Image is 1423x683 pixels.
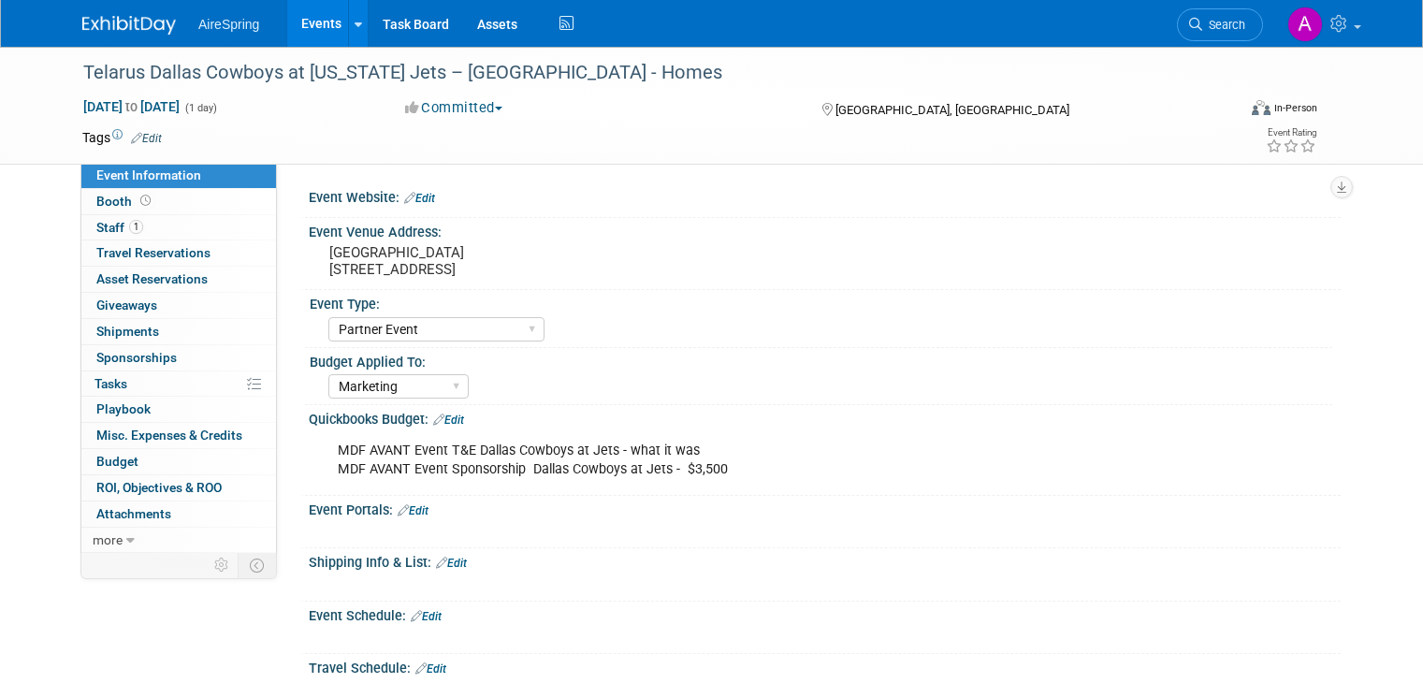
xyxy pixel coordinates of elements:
[81,189,276,214] a: Booth
[96,324,159,339] span: Shipments
[81,240,276,266] a: Travel Reservations
[309,654,1341,678] div: Travel Schedule:
[310,290,1332,313] div: Event Type:
[309,405,1341,429] div: Quickbooks Budget:
[415,662,446,676] a: Edit
[183,102,217,114] span: (1 day)
[81,501,276,527] a: Attachments
[1135,97,1317,125] div: Event Format
[1177,8,1263,41] a: Search
[239,553,277,577] td: Toggle Event Tabs
[433,414,464,427] a: Edit
[96,220,143,235] span: Staff
[81,293,276,318] a: Giveaways
[81,371,276,397] a: Tasks
[82,128,162,147] td: Tags
[129,220,143,234] span: 1
[398,504,428,517] a: Edit
[96,454,138,469] span: Budget
[411,610,442,623] a: Edit
[309,183,1341,208] div: Event Website:
[1287,7,1323,42] img: Angie Handal
[81,449,276,474] a: Budget
[96,480,222,495] span: ROI, Objectives & ROO
[1202,18,1245,32] span: Search
[81,397,276,422] a: Playbook
[1266,128,1316,138] div: Event Rating
[81,475,276,501] a: ROI, Objectives & ROO
[93,532,123,547] span: more
[81,163,276,188] a: Event Information
[123,99,140,114] span: to
[96,167,201,182] span: Event Information
[77,56,1212,90] div: Telarus Dallas Cowboys at [US_STATE] Jets – [GEOGRAPHIC_DATA] - Homes
[206,553,239,577] td: Personalize Event Tab Strip
[329,244,719,278] pre: [GEOGRAPHIC_DATA] [STREET_ADDRESS]
[82,16,176,35] img: ExhibitDay
[310,348,1332,371] div: Budget Applied To:
[309,218,1341,241] div: Event Venue Address:
[96,401,151,416] span: Playbook
[835,103,1069,117] span: [GEOGRAPHIC_DATA], [GEOGRAPHIC_DATA]
[96,428,242,443] span: Misc. Expenses & Credits
[309,496,1341,520] div: Event Portals:
[309,602,1341,626] div: Event Schedule:
[96,194,154,209] span: Booth
[198,17,259,32] span: AireSpring
[81,267,276,292] a: Asset Reservations
[96,298,157,312] span: Giveaways
[325,432,1140,488] div: MDF AVANT Event T&E Dallas Cowboys at Jets - what it was MDF AVANT Event Sponsorship Dallas Cowbo...
[1252,100,1271,115] img: Format-Inperson.png
[1273,101,1317,115] div: In-Person
[81,423,276,448] a: Misc. Expenses & Credits
[96,245,211,260] span: Travel Reservations
[399,98,510,118] button: Committed
[81,528,276,553] a: more
[96,350,177,365] span: Sponsorships
[404,192,435,205] a: Edit
[81,319,276,344] a: Shipments
[131,132,162,145] a: Edit
[96,506,171,521] span: Attachments
[436,557,467,570] a: Edit
[309,548,1341,573] div: Shipping Info & List:
[96,271,208,286] span: Asset Reservations
[81,215,276,240] a: Staff1
[94,376,127,391] span: Tasks
[81,345,276,371] a: Sponsorships
[82,98,181,115] span: [DATE] [DATE]
[137,194,154,208] span: Booth not reserved yet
